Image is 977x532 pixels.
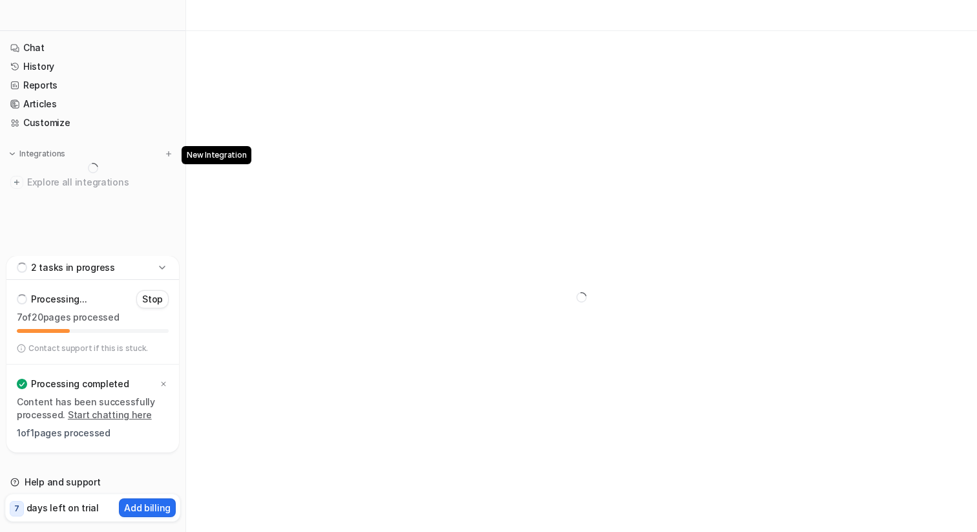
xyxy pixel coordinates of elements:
[136,290,169,308] button: Stop
[17,311,169,324] p: 7 of 20 pages processed
[5,473,180,491] a: Help and support
[17,427,169,440] p: 1 of 1 pages processed
[5,58,180,76] a: History
[5,114,180,132] a: Customize
[142,293,163,306] p: Stop
[17,396,169,421] p: Content has been successfully processed.
[8,149,17,158] img: expand menu
[28,343,148,354] p: Contact support if this is stuck.
[5,147,69,160] button: Integrations
[182,146,251,164] span: New Integration
[31,378,129,390] p: Processing completed
[10,176,23,189] img: explore all integrations
[26,501,99,515] p: days left on trial
[14,503,19,515] p: 7
[19,149,65,159] p: Integrations
[68,409,152,420] a: Start chatting here
[5,173,180,191] a: Explore all integrations
[31,293,87,306] p: Processing...
[5,39,180,57] a: Chat
[124,501,171,515] p: Add billing
[31,261,115,274] p: 2 tasks in progress
[27,172,175,193] span: Explore all integrations
[5,95,180,113] a: Articles
[119,498,176,517] button: Add billing
[5,76,180,94] a: Reports
[164,149,173,158] img: menu_add.svg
